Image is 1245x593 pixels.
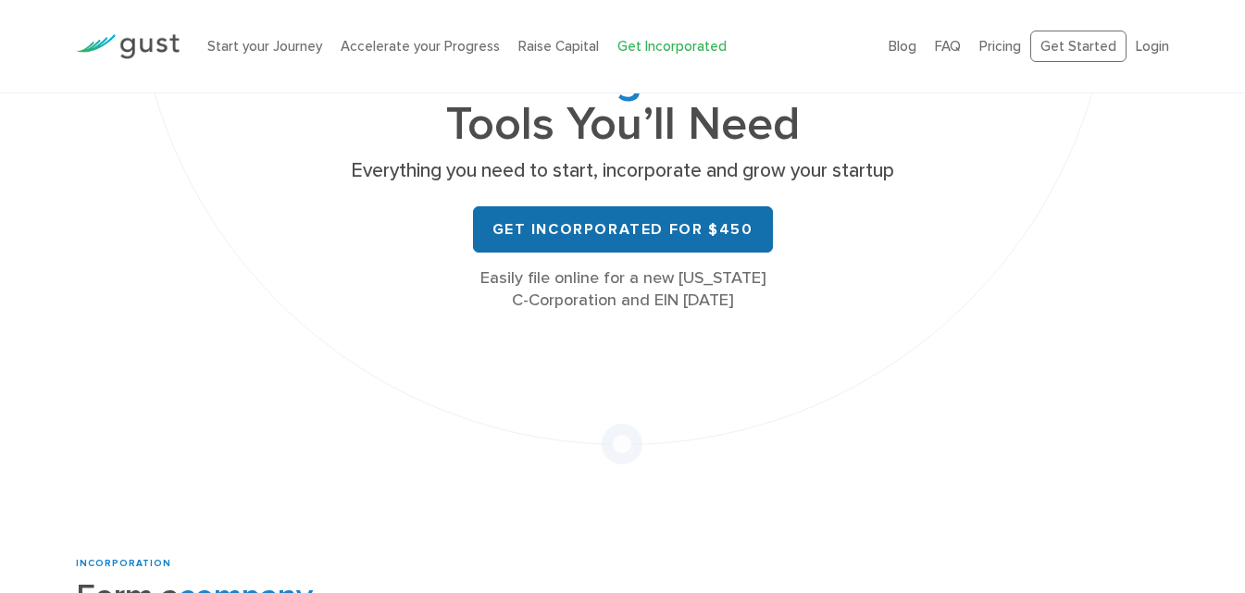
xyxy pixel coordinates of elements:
[518,38,599,55] a: Raise Capital
[1030,31,1127,63] a: Get Started
[473,206,773,253] a: Get Incorporated for $450
[889,38,916,55] a: Blog
[935,38,961,55] a: FAQ
[345,15,901,145] h1: All the Tools You’ll Need
[207,38,322,55] a: Start your Journey
[345,267,901,312] div: Easily file online for a new [US_STATE] C-Corporation and EIN [DATE]
[1136,38,1169,55] a: Login
[76,34,180,59] img: Gust Logo
[345,158,901,184] p: Everything you need to start, incorporate and grow your startup
[617,38,727,55] a: Get Incorporated
[76,557,515,571] div: INCORPORATION
[979,38,1021,55] a: Pricing
[341,38,500,55] a: Accelerate your Progress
